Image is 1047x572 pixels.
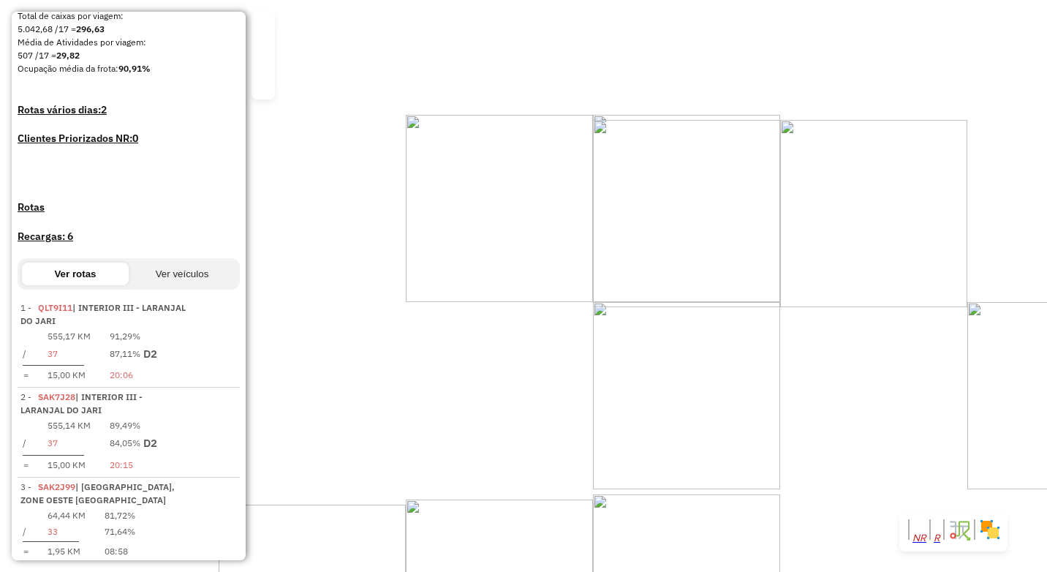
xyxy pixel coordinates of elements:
td: 84,05% [109,434,141,453]
span: SAK7J28 [38,391,75,402]
strong: 0 [132,132,138,145]
em: NR [912,533,926,543]
strong: 296,63 [76,23,105,34]
span: | INTERIOR III - LARANJAL DO JARI [20,391,143,415]
a: Rotas [18,200,240,215]
td: / [22,434,29,453]
span: 3 - [20,481,175,505]
td: / [22,524,29,539]
td: 37 [47,345,91,364]
span: 1 - [20,302,186,326]
td: = [22,368,29,383]
td: 20:15 [109,458,141,473]
strong: 90,91% [118,63,151,74]
span: | [GEOGRAPHIC_DATA], ZONE OESTE [GEOGRAPHIC_DATA] [20,481,175,505]
h4: Recargas: 6 [18,229,240,244]
td: 64,44 KM [47,508,86,523]
div: 5.042,68 / 17 = [18,23,240,36]
td: = [22,458,29,473]
h4: Rotas vários dias: [18,102,240,118]
td: 15,00 KM [47,368,91,383]
a: Nova sessão e pesquisa [257,18,269,30]
td: 37 [47,434,91,453]
a: Exportar sessão [257,42,269,53]
p: D2 [143,346,157,363]
span: 2 - [20,391,143,415]
td: 08:58 [104,544,136,559]
div: Média de Atividades por viagem: [18,36,240,49]
td: 87,11% [109,345,141,364]
em: R [934,533,940,543]
td: 555,17 KM [47,329,91,344]
td: 1,95 KM [47,544,86,559]
td: 91,29% [109,329,141,344]
a: Criar modelo [257,77,269,89]
td: = [22,544,29,559]
img: Fluxo de ruas [948,518,971,541]
span: QLT9I11 [38,302,72,313]
td: 15,00 KM [47,458,91,473]
span: SAK2J99 [38,481,75,492]
button: Ver veículos [129,263,235,285]
p: D2 [143,435,157,452]
span: | INTERIOR III - LARANJAL DO JARI [20,302,186,326]
div: Total de caixas por viagem: [18,10,240,23]
td: 81,72% [104,508,136,523]
h4: Clientes Priorizados NR: [18,131,240,146]
td: 555,14 KM [47,418,91,433]
td: 20:06 [109,368,141,383]
td: 71,64% [104,524,136,539]
strong: 29,82 [56,50,80,61]
span: Ocultar NR [912,533,926,543]
img: Exibir/Ocultar setores [978,518,1002,541]
td: 33 [47,524,86,539]
div: 507 / 17 = [18,49,240,62]
td: 89,49% [109,418,141,433]
span: Exibir rótulo [934,533,940,543]
strong: 2 [101,103,107,116]
span: Ocupação média da frota: [18,63,118,74]
button: Ver rotas [22,263,129,285]
td: / [22,345,29,364]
